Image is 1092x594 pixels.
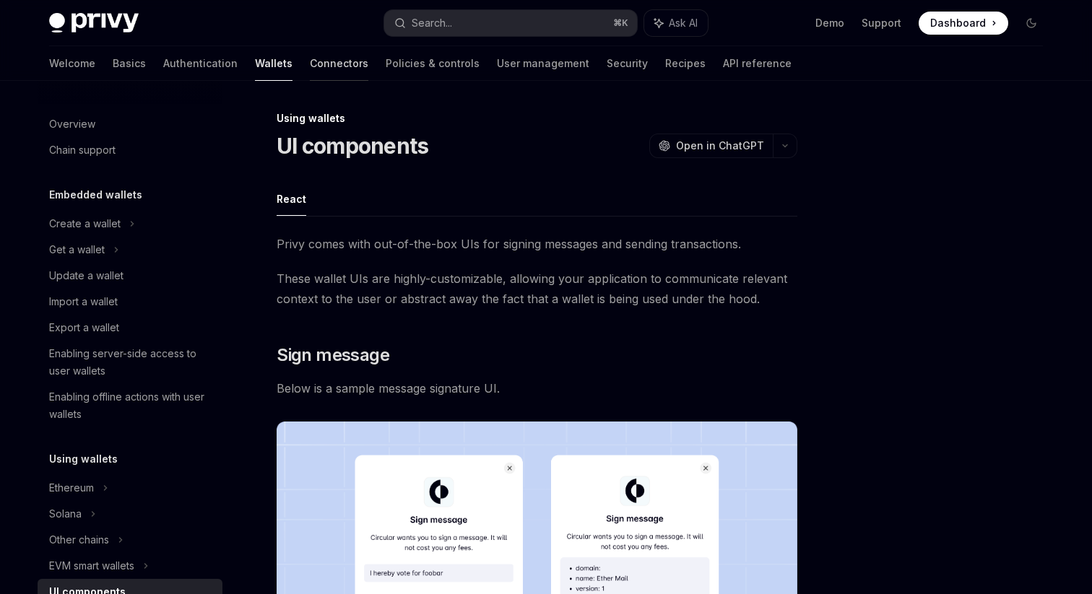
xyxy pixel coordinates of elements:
span: Ask AI [669,16,698,30]
div: Enabling server-side access to user wallets [49,345,214,380]
div: EVM smart wallets [49,557,134,575]
span: Sign message [277,344,389,367]
a: Authentication [163,46,238,81]
a: Export a wallet [38,315,222,341]
div: Other chains [49,531,109,549]
div: Get a wallet [49,241,105,258]
div: Search... [412,14,452,32]
div: Overview [49,115,95,133]
button: Ask AI [644,10,708,36]
button: Open in ChatGPT [649,134,773,158]
a: User management [497,46,589,81]
h5: Using wallets [49,450,118,468]
div: Enabling offline actions with user wallets [49,388,214,423]
a: Support [862,16,901,30]
a: Enabling server-side access to user wallets [38,341,222,384]
span: Privy comes with out-of-the-box UIs for signing messages and sending transactions. [277,234,797,254]
a: Overview [38,111,222,137]
span: These wallet UIs are highly-customizable, allowing your application to communicate relevant conte... [277,268,797,309]
a: Welcome [49,46,95,81]
div: Ethereum [49,479,94,497]
button: Toggle dark mode [1020,12,1043,35]
a: Chain support [38,137,222,163]
div: Solana [49,505,82,523]
button: React [277,182,306,216]
a: Update a wallet [38,263,222,289]
a: Import a wallet [38,289,222,315]
div: Chain support [49,141,116,159]
a: Enabling offline actions with user wallets [38,384,222,427]
a: Recipes [665,46,706,81]
h1: UI components [277,133,428,159]
a: Wallets [255,46,292,81]
a: Demo [815,16,844,30]
a: Security [607,46,648,81]
a: Policies & controls [386,46,480,81]
button: Search...⌘K [384,10,637,36]
img: dark logo [49,13,139,33]
span: Dashboard [930,16,986,30]
div: Update a wallet [49,267,123,284]
span: Below is a sample message signature UI. [277,378,797,398]
div: Create a wallet [49,215,121,232]
a: API reference [723,46,792,81]
div: Import a wallet [49,293,118,310]
a: Dashboard [919,12,1008,35]
div: Using wallets [277,111,797,126]
a: Connectors [310,46,368,81]
span: Open in ChatGPT [676,139,764,153]
a: Basics [113,46,146,81]
div: Export a wallet [49,319,119,336]
h5: Embedded wallets [49,186,142,204]
span: ⌘ K [613,17,628,29]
